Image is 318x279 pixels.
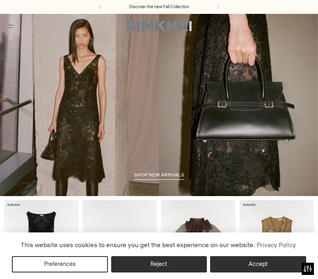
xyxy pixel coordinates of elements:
[21,241,255,249] span: This website uses cookies to ensure you get the best experience on our website.
[12,256,108,272] button: Preferences
[277,18,294,35] a: Open search modal
[126,20,192,32] a: SIMKHAI
[111,256,207,272] button: Reject
[295,18,311,35] a: Open cart modal
[255,239,297,251] a: Privacy Policy (opens in a new tab)
[134,172,184,178] span: shop new arrivals
[134,172,184,180] a: shop new arrivals
[129,4,189,10] a: Discover the new Fall Collection
[307,22,315,29] span: 0
[210,256,306,272] button: Accept
[2,18,19,35] button: Open menu modal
